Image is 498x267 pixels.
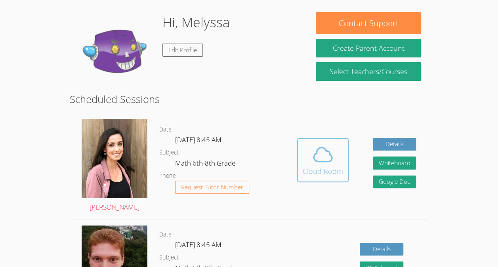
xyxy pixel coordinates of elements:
[82,119,147,198] img: avatar.png
[373,138,416,151] a: Details
[159,171,176,181] dt: Phone
[175,181,249,194] button: Request Tutor Number
[373,175,416,189] a: Google Doc
[373,156,416,170] button: Whiteboard
[175,135,221,144] span: [DATE] 8:45 AM
[297,138,349,182] button: Cloud Room
[316,62,421,81] a: Select Teachers/Courses
[159,125,172,135] dt: Date
[162,12,230,32] h1: Hi, Melyssa
[82,119,147,213] a: [PERSON_NAME]
[77,12,156,92] img: default.png
[175,158,237,171] dd: Math 6th-8th Grade
[181,184,243,190] span: Request Tutor Number
[162,44,203,57] a: Edit Profile
[70,92,428,107] h2: Scheduled Sessions
[175,240,221,249] span: [DATE] 8:45 AM
[159,230,172,240] dt: Date
[303,166,343,177] div: Cloud Room
[316,12,421,34] button: Contact Support
[316,39,421,57] button: Create Parent Account
[159,253,179,263] dt: Subject
[159,148,179,158] dt: Subject
[360,243,403,256] a: Details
